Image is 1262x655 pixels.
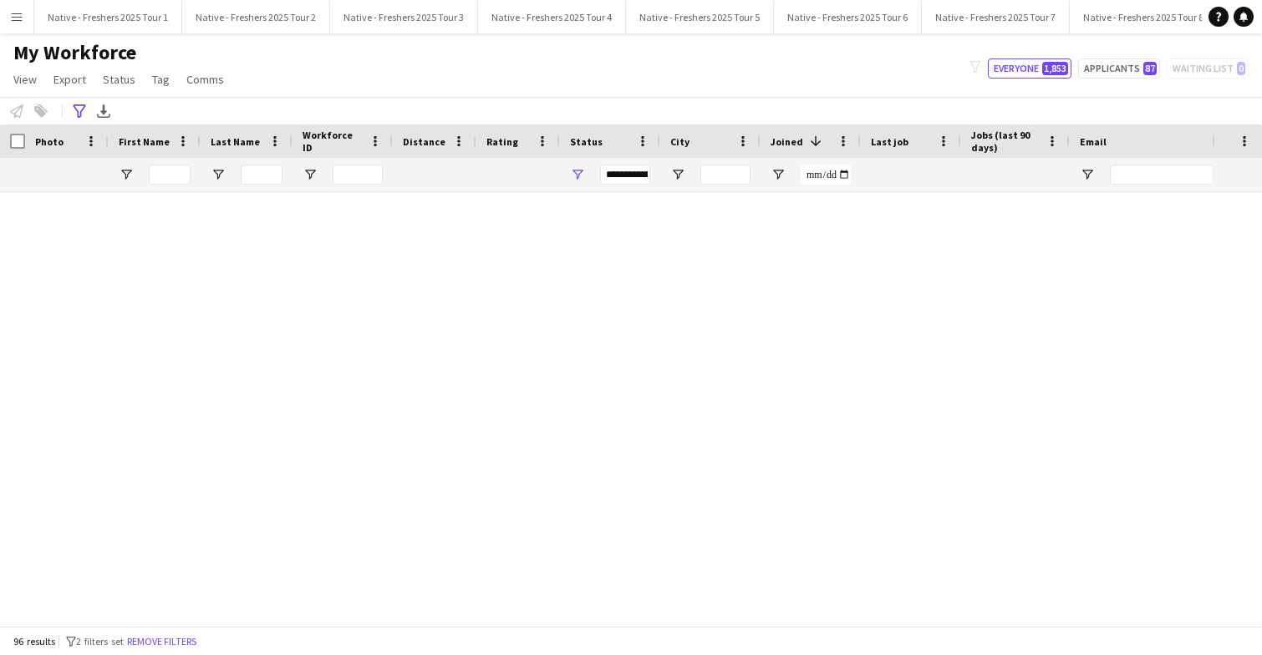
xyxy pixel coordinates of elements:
span: Distance [403,135,445,148]
span: First Name [119,135,170,148]
span: Photo [35,135,64,148]
button: Native - Freshers 2025 Tour 3 [330,1,478,33]
input: City Filter Input [700,165,751,185]
button: Everyone1,853 [988,58,1071,79]
input: Last Name Filter Input [241,165,282,185]
span: Tag [152,72,170,87]
button: Native - Freshers 2025 Tour 5 [626,1,774,33]
a: Tag [145,69,176,90]
app-action-btn: Export XLSX [94,101,114,121]
button: Open Filter Menu [670,167,685,182]
input: Workforce ID Filter Input [333,165,383,185]
button: Native - Freshers 2025 Tour 4 [478,1,626,33]
button: Native - Freshers 2025 Tour 1 [34,1,182,33]
span: Rating [486,135,518,148]
button: Native - Freshers 2025 Tour 6 [774,1,922,33]
button: Open Filter Menu [1080,167,1095,182]
button: Native - Freshers 2025 Tour 8 [1070,1,1218,33]
span: Workforce ID [303,129,363,154]
span: City [670,135,690,148]
input: Joined Filter Input [801,165,851,185]
span: Last Name [211,135,260,148]
a: View [7,69,43,90]
a: Status [96,69,142,90]
button: Native - Freshers 2025 Tour 7 [922,1,1070,33]
span: Last job [871,135,908,148]
button: Open Filter Menu [771,167,786,182]
span: Export [53,72,86,87]
span: 1,853 [1042,62,1068,75]
button: Applicants87 [1078,58,1160,79]
button: Open Filter Menu [303,167,318,182]
span: Jobs (last 90 days) [971,129,1040,154]
span: 2 filters set [76,635,124,647]
span: Status [570,135,603,148]
app-action-btn: Advanced filters [69,101,89,121]
span: Joined [771,135,803,148]
a: Comms [180,69,231,90]
button: Open Filter Menu [211,167,226,182]
button: Open Filter Menu [119,167,134,182]
span: My Workforce [13,40,136,65]
span: 87 [1143,62,1157,75]
button: Remove filters [124,632,200,651]
button: Native - Freshers 2025 Tour 2 [182,1,330,33]
span: View [13,72,37,87]
span: Comms [186,72,224,87]
button: Open Filter Menu [570,167,585,182]
span: Status [103,72,135,87]
input: First Name Filter Input [149,165,191,185]
span: Email [1080,135,1107,148]
a: Export [47,69,93,90]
